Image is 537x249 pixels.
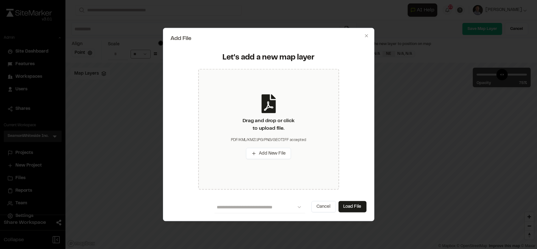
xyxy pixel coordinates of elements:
[311,201,336,212] button: Cancel
[338,201,366,212] button: Load File
[171,36,366,41] h2: Add File
[231,137,306,143] div: PDF/KML/KMZ/JPG/PNG/GEOTIFF accepted
[175,53,363,63] div: Let's add a new map layer
[246,148,291,159] button: Add New File
[198,69,339,190] div: Drag and drop or clickto upload file.PDF/KML/KMZ/JPG/PNG/GEOTIFF acceptedAdd New File
[243,117,294,132] div: Drag and drop or click to upload file.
